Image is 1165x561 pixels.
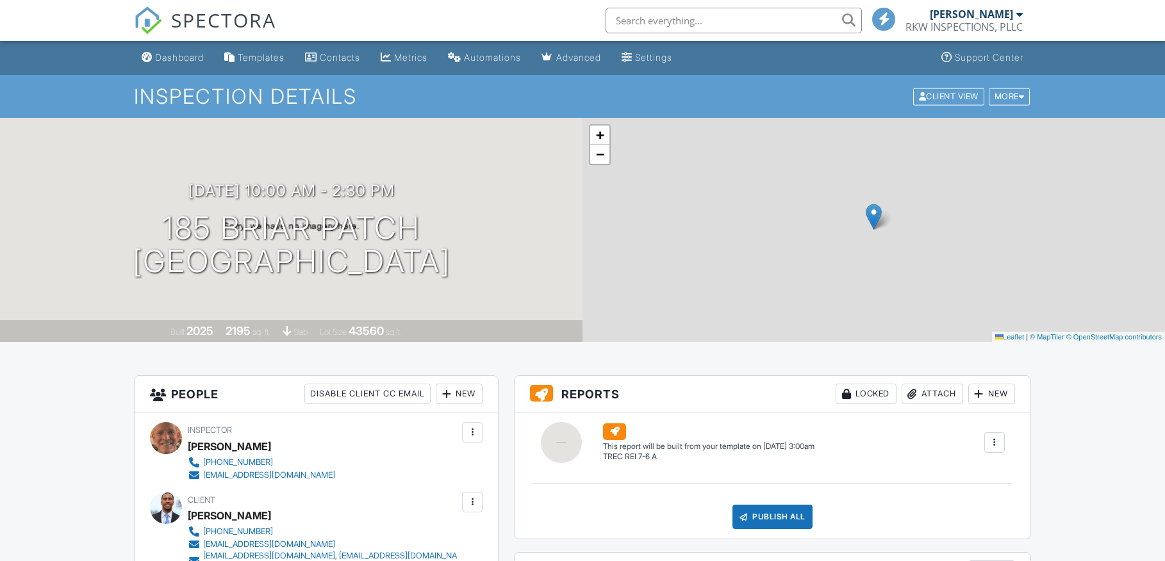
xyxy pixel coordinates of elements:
div: 43560 [349,324,384,337]
div: Disable Client CC Email [304,384,431,404]
a: © MapTiler [1030,333,1064,341]
a: Settings [616,46,677,70]
a: SPECTORA [134,17,276,44]
a: © OpenStreetMap contributors [1066,333,1162,341]
div: [PHONE_NUMBER] [203,457,273,467]
h3: [DATE] 10:00 am - 2:30 pm [188,182,395,199]
h3: People [135,376,498,412]
a: [PHONE_NUMBER] [188,456,335,469]
div: Metrics [394,52,427,63]
div: Automations [464,52,521,63]
div: Support Center [955,52,1023,63]
h1: 185 Briar Patch [GEOGRAPHIC_DATA] [133,211,450,279]
div: RKW INSPECTIONS, PLLC [905,20,1023,33]
a: Dashboard [136,46,209,70]
div: Attach [902,384,963,404]
a: Leaflet [995,333,1024,341]
span: Inspector [188,425,232,435]
div: More [989,88,1030,105]
div: Advanced [556,52,601,63]
div: Publish All [732,505,813,529]
div: TREC REI 7-6 A [603,451,814,462]
div: This report will be built from your template on [DATE] 3:00am [603,441,814,451]
img: The Best Home Inspection Software - Spectora [134,6,162,35]
div: [PERSON_NAME] [188,437,271,456]
div: [EMAIL_ADDRESS][DOMAIN_NAME] [203,539,335,549]
a: Zoom out [590,145,609,164]
div: Settings [635,52,672,63]
span: sq.ft. [386,327,402,337]
div: Dashboard [155,52,204,63]
div: Client View [913,88,984,105]
a: Contacts [300,46,365,70]
img: Marker [866,204,882,230]
span: Lot Size [320,327,347,337]
div: Locked [836,384,896,404]
a: Metrics [376,46,433,70]
div: [EMAIL_ADDRESS][DOMAIN_NAME] [203,470,335,480]
a: Automations (Basic) [443,46,526,70]
a: [EMAIL_ADDRESS][DOMAIN_NAME] [188,469,335,482]
div: Contacts [320,52,360,63]
span: | [1026,333,1028,341]
h1: Inspection Details [134,85,1031,108]
div: New [436,384,483,404]
a: Templates [219,46,290,70]
input: Search everything... [606,8,862,33]
span: sq. ft. [252,327,270,337]
div: 2195 [226,324,251,337]
span: − [596,146,604,162]
div: 2025 [186,324,213,337]
span: slab [293,327,308,337]
span: Built [170,327,185,337]
span: SPECTORA [171,6,276,33]
a: [PHONE_NUMBER] [188,525,459,538]
div: Templates [238,52,285,63]
div: New [968,384,1015,404]
a: Client View [912,91,987,101]
h3: Reports [515,376,1030,412]
a: Advanced [536,46,606,70]
a: Zoom in [590,126,609,145]
span: Client [188,495,215,505]
a: Support Center [936,46,1029,70]
span: + [596,127,604,143]
div: [PERSON_NAME] [930,8,1013,20]
div: [PERSON_NAME] [188,506,271,525]
a: [EMAIL_ADDRESS][DOMAIN_NAME] [188,538,459,551]
div: [PHONE_NUMBER] [203,526,273,537]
